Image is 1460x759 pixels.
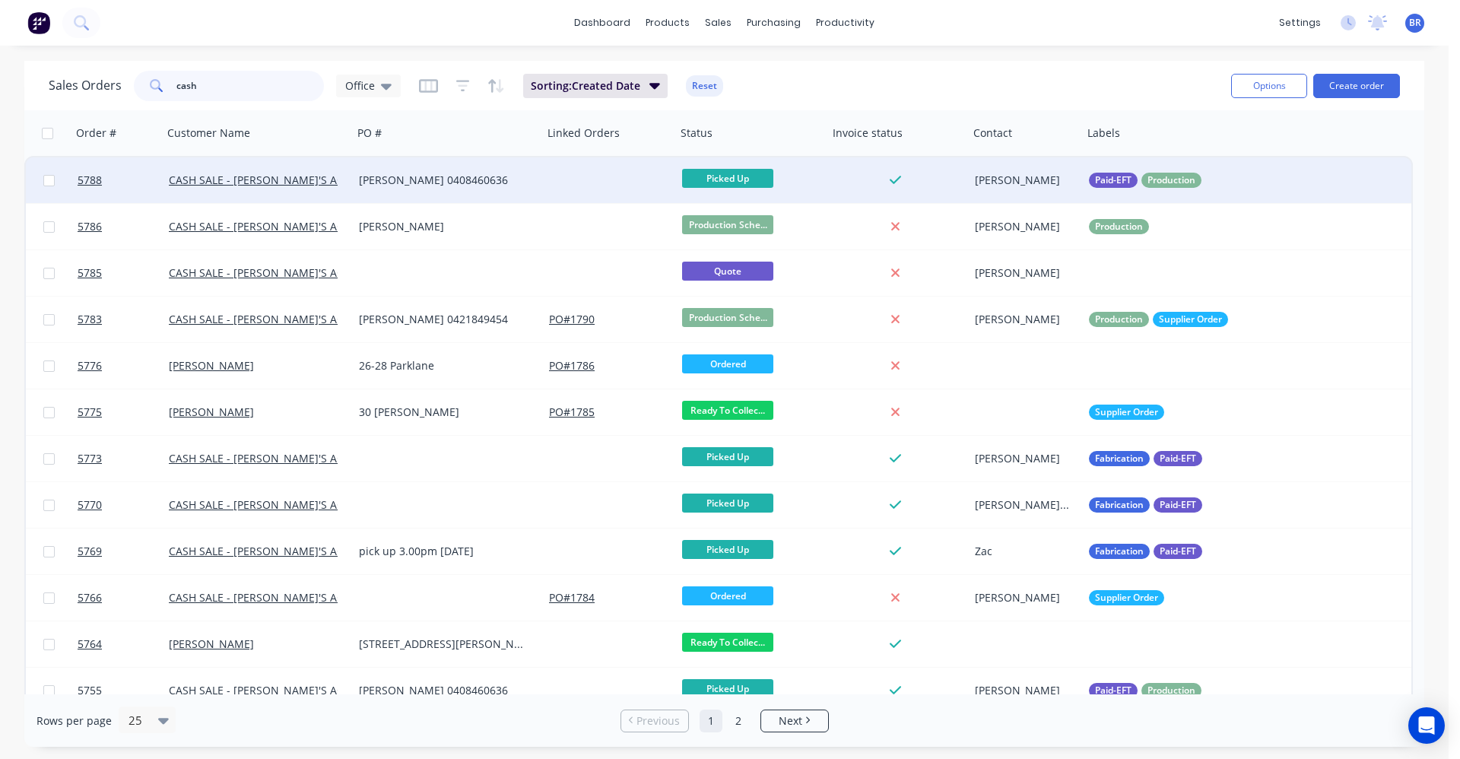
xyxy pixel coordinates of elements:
span: 5776 [78,358,102,373]
div: [PERSON_NAME] [975,590,1071,605]
span: 5773 [78,451,102,466]
button: FabricationPaid-EFT [1089,451,1202,466]
button: PO#1784 [549,590,595,605]
span: Paid-EFT [1160,497,1196,513]
span: Sorting: Created Date [531,78,640,94]
div: Contact [973,125,1012,141]
a: 5786 [78,204,169,249]
a: 5769 [78,529,169,574]
div: [STREET_ADDRESS][PERSON_NAME] [359,637,528,652]
a: [PERSON_NAME] [169,405,254,419]
button: Production [1089,219,1149,234]
a: 5775 [78,389,169,435]
span: Rows per page [36,713,112,729]
span: Production [1095,219,1143,234]
button: Supplier Order [1089,405,1164,420]
div: Order # [76,125,116,141]
a: CASH SALE - [PERSON_NAME]'S ACCOUNT [169,497,381,512]
span: Office [345,78,375,94]
a: CASH SALE - [PERSON_NAME]'S ACCOUNT [169,451,381,465]
a: 5785 [78,250,169,296]
span: Paid-EFT [1160,544,1196,559]
div: [PERSON_NAME] 0408460636 [359,683,528,698]
span: 5785 [78,265,102,281]
span: 5770 [78,497,102,513]
a: Next page [761,713,828,729]
div: [PERSON_NAME] [975,265,1071,281]
span: Production [1147,173,1195,188]
button: Reset [686,75,723,97]
div: [PERSON_NAME] [975,219,1071,234]
span: 5766 [78,590,102,605]
div: [PERSON_NAME] [975,312,1071,327]
ul: Pagination [614,710,835,732]
div: [PERSON_NAME] [975,173,1071,188]
div: sales [697,11,739,34]
div: [PERSON_NAME] [359,219,528,234]
span: Previous [636,713,680,729]
a: [PERSON_NAME] [169,358,254,373]
span: Ordered [682,354,773,373]
span: Production [1147,683,1195,698]
div: Customer Name [167,125,250,141]
span: Production Sche... [682,215,773,234]
span: Picked Up [682,679,773,698]
span: Paid-EFT [1095,683,1131,698]
span: Paid-EFT [1095,173,1131,188]
button: Supplier Order [1089,590,1164,605]
div: [PERSON_NAME] [975,683,1071,698]
a: 5773 [78,436,169,481]
a: 5766 [78,575,169,621]
div: Linked Orders [547,125,620,141]
a: Previous page [621,713,688,729]
span: Production [1095,312,1143,327]
span: Picked Up [682,540,773,559]
span: Fabrication [1095,544,1144,559]
div: Zac [975,544,1071,559]
a: CASH SALE - [PERSON_NAME]'S ACCOUNT [169,312,381,326]
a: CASH SALE - [PERSON_NAME]'S ACCOUNT [169,173,381,187]
button: Create order [1313,74,1400,98]
input: Search... [176,71,325,101]
div: [PERSON_NAME] Park [975,497,1071,513]
span: 5764 [78,637,102,652]
button: Paid-EFTProduction [1089,173,1201,188]
span: 5786 [78,219,102,234]
div: Invoice status [833,125,903,141]
button: PO#1786 [549,358,595,373]
span: Ordered [682,586,773,605]
span: Picked Up [682,169,773,188]
a: 5776 [78,343,169,389]
span: Ready To Collec... [682,401,773,420]
button: FabricationPaid-EFT [1089,497,1202,513]
a: CASH SALE - [PERSON_NAME]'S ACCOUNT [169,265,381,280]
a: CASH SALE - [PERSON_NAME]'S ACCOUNT [169,544,381,558]
span: Picked Up [682,447,773,466]
div: products [638,11,697,34]
a: CASH SALE - [PERSON_NAME]'S ACCOUNT [169,590,381,605]
button: Sorting:Created Date [523,74,668,98]
a: 5764 [78,621,169,667]
div: [PERSON_NAME] [975,451,1071,466]
div: 26-28 Parklane [359,358,528,373]
span: Next [779,713,802,729]
div: pick up 3.00pm [DATE] [359,544,528,559]
span: Fabrication [1095,497,1144,513]
a: 5788 [78,157,169,203]
span: 5755 [78,683,102,698]
span: BR [1409,16,1421,30]
div: 30 [PERSON_NAME] [359,405,528,420]
a: 5755 [78,668,169,713]
span: 5775 [78,405,102,420]
a: 5770 [78,482,169,528]
button: Paid-EFTProduction [1089,683,1201,698]
div: [PERSON_NAME] 0421849454 [359,312,528,327]
div: productivity [808,11,882,34]
span: Production Sche... [682,308,773,327]
button: PO#1785 [549,405,595,420]
div: Open Intercom Messenger [1408,707,1445,744]
div: PO # [357,125,382,141]
span: 5788 [78,173,102,188]
span: Ready To Collec... [682,633,773,652]
h1: Sales Orders [49,78,122,93]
